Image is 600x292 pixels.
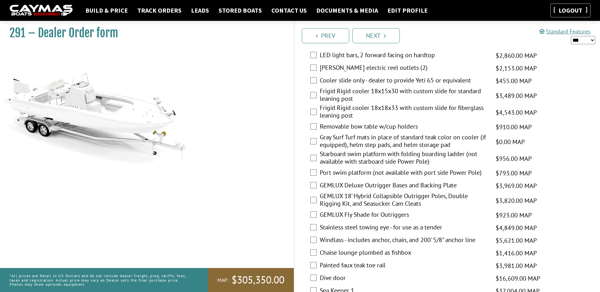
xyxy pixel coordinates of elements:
img: caymas-dealer-connect-2ed40d3bc7270c1d8d7ffb4b79bf05adc795679939227970def78ec6f6c03838.gif [9,5,73,16]
a: Prev [302,28,349,43]
label: GEMLUX 18’ Hybrid Collapsible Outrigger Poles, Double Rigging Kit, and Seasucker Cam Cleats [320,192,488,209]
span: $4,543.00 MAP [496,108,537,117]
a: Leads [188,6,212,15]
span: $2,860.00 MAP [496,51,537,60]
label: Starboard swim platform with folding boarding ladder (not available with starboard side Power Pole) [320,150,488,167]
label: Port swim platform (not available with port side Power Pole) [320,169,488,178]
span: $2,153.00 MAP [496,64,537,73]
label: Frigid Rigid cooler 18x15x30 with custom slide for standard leaning post [320,87,488,104]
a: Next [352,28,400,43]
span: $5,621.00 MAP [496,236,537,245]
span: $1,416.00 MAP [496,248,537,258]
span: $3,820.00 MAP [496,196,537,205]
a: Stored Boats [215,6,265,15]
label: GEMLUX Fly Shade for Outriggers [320,211,488,220]
a: Logout [555,6,585,14]
span: MAP: [217,277,228,283]
span: $923.00 MAP [496,210,532,220]
label: Cooler slide only - dealer to provide Yeti 65 or equivalent [320,76,488,86]
label: Removable bow table w/cup holders [320,123,488,132]
label: Gray Surf Turf mats in place of standard teak color on cooler (if equipped), helm step pads, and ... [320,133,488,150]
h1: 291 – Dealer Order form [9,26,278,40]
label: Frigid Rigid cooler 18x18x33 with custom slide for fiberglass leaning post [320,104,488,121]
span: $3,489.00 MAP [496,91,537,100]
p: *All prices are Retail in US Dollars and do not include dealer freight, prep, tariffs, fees, taxe... [9,271,194,289]
a: MAP:$305,350.00 [208,268,294,292]
label: Windlass - includes anchor, chain, and 200' 5/8" anchor line [320,236,488,245]
label: [PERSON_NAME] electric reel outlets (2) [320,64,488,73]
span: $3,969.00 MAP [496,181,537,191]
span: $4,849.00 MAP [496,223,537,233]
label: Chaise lounge plumbed as fishbox [320,249,488,258]
span: $455.00 MAP [496,76,532,86]
a: Track Orders [134,6,185,15]
label: Dive door [320,274,488,283]
a: Standard Features [540,28,591,35]
span: $910.00 MAP [496,122,532,132]
label: Painted faux teak toe rail [320,261,488,271]
span: $956.00 MAP [496,154,532,163]
label: Stainless steel towing eye - for use as a tender [320,223,488,233]
label: GEMLUX Deluxe Outrigger Bases and Backing Plate [320,181,488,191]
span: $793.00 MAP [496,168,532,178]
label: LED light bars, 2 forward facing on hardtop [320,51,488,60]
span: $3,981.00 MAP [496,261,537,271]
span: $305,350.00 [232,273,284,287]
a: Edit Profile [384,6,431,15]
a: Documents & Media [313,6,381,15]
a: Contact Us [268,6,310,15]
span: $16,609.00 MAP [496,274,540,283]
span: $0.00 MAP [496,137,525,147]
a: Build & Price [82,6,131,15]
